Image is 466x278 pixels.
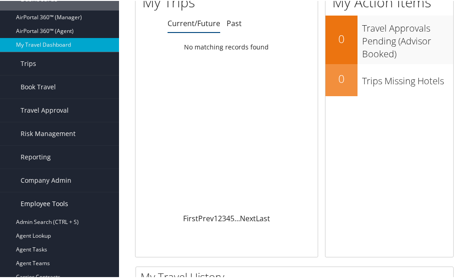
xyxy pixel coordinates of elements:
[21,51,36,74] span: Trips
[362,16,453,60] h3: Travel Approvals Pending (Advisor Booked)
[168,17,220,27] a: Current/Future
[256,213,270,223] a: Last
[135,38,318,55] td: No matching records found
[240,213,256,223] a: Next
[21,121,76,144] span: Risk Management
[325,70,358,86] h2: 0
[198,213,214,223] a: Prev
[218,213,222,223] a: 2
[21,98,69,121] span: Travel Approval
[21,191,68,214] span: Employee Tools
[222,213,226,223] a: 3
[325,30,358,46] h2: 0
[325,15,453,63] a: 0Travel Approvals Pending (Advisor Booked)
[21,168,71,191] span: Company Admin
[362,69,453,87] h3: Trips Missing Hotels
[226,213,230,223] a: 4
[325,63,453,95] a: 0Trips Missing Hotels
[21,75,56,98] span: Book Travel
[214,213,218,223] a: 1
[234,213,240,223] span: …
[183,213,198,223] a: First
[227,17,242,27] a: Past
[230,213,234,223] a: 5
[21,145,51,168] span: Reporting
